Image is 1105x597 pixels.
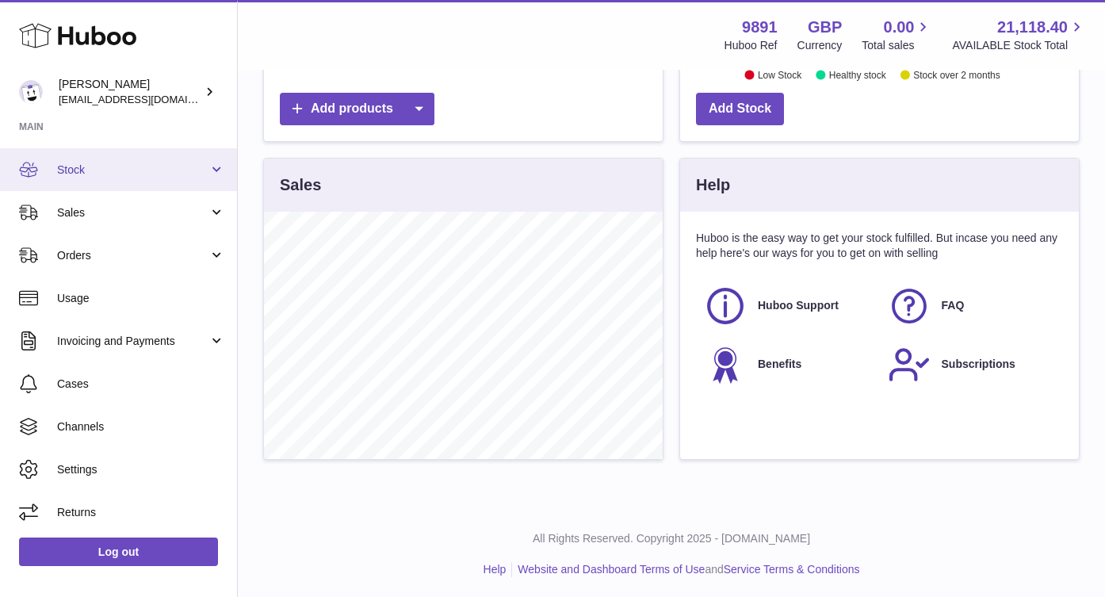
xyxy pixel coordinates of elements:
[19,80,43,104] img: ro@thebitterclub.co.uk
[59,77,201,107] div: [PERSON_NAME]
[280,93,434,125] a: Add products
[942,357,1015,372] span: Subscriptions
[797,38,843,53] div: Currency
[250,531,1092,546] p: All Rights Reserved. Copyright 2025 - [DOMAIN_NAME]
[696,231,1063,261] p: Huboo is the easy way to get your stock fulfilled. But incase you need any help here's our ways f...
[758,69,802,80] text: Low Stock
[862,17,932,53] a: 0.00 Total sales
[57,248,208,263] span: Orders
[724,563,860,576] a: Service Terms & Conditions
[59,93,233,105] span: [EMAIL_ADDRESS][DOMAIN_NAME]
[484,563,507,576] a: Help
[57,163,208,178] span: Stock
[758,298,839,313] span: Huboo Support
[57,205,208,220] span: Sales
[57,462,225,477] span: Settings
[725,38,778,53] div: Huboo Ref
[704,343,872,386] a: Benefits
[997,17,1068,38] span: 21,118.40
[57,334,208,349] span: Invoicing and Payments
[696,93,784,125] a: Add Stock
[696,174,730,196] h3: Help
[888,343,1056,386] a: Subscriptions
[808,17,842,38] strong: GBP
[888,285,1056,327] a: FAQ
[952,38,1086,53] span: AVAILABLE Stock Total
[280,174,321,196] h3: Sales
[512,562,859,577] li: and
[57,505,225,520] span: Returns
[742,17,778,38] strong: 9891
[829,69,887,80] text: Healthy stock
[952,17,1086,53] a: 21,118.40 AVAILABLE Stock Total
[57,419,225,434] span: Channels
[518,563,705,576] a: Website and Dashboard Terms of Use
[57,377,225,392] span: Cases
[884,17,915,38] span: 0.00
[57,291,225,306] span: Usage
[942,298,965,313] span: FAQ
[704,285,872,327] a: Huboo Support
[19,538,218,566] a: Log out
[862,38,932,53] span: Total sales
[758,357,801,372] span: Benefits
[913,69,1000,80] text: Stock over 2 months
